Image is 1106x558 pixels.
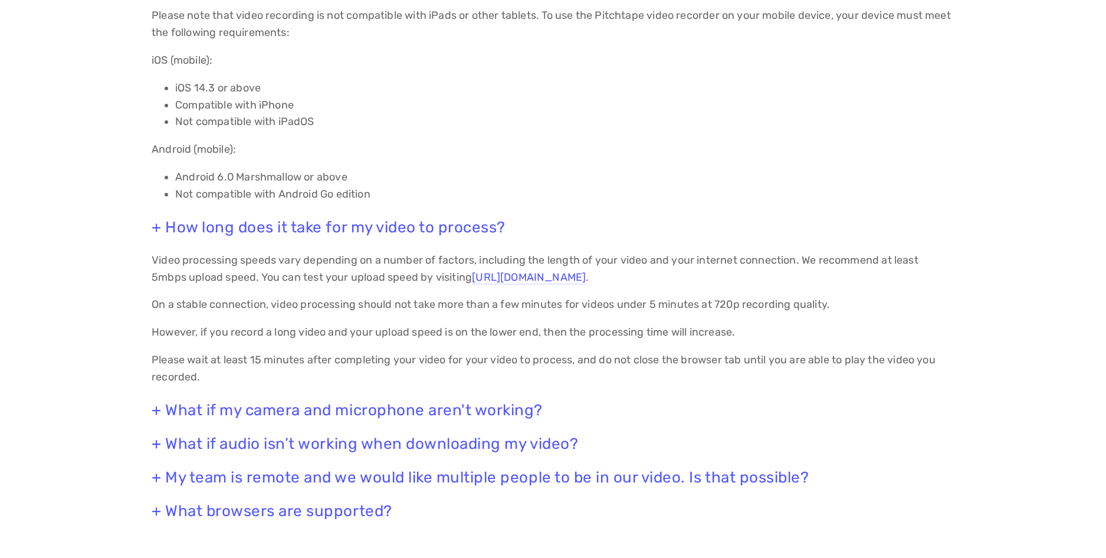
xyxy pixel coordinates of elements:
[152,296,954,313] p: On a stable connection, video processing should not take more than a few minutes for videos under...
[152,218,954,237] h3: + How long does it take for my video to process?
[152,252,954,286] p: Video processing speeds vary depending on a number of factors, including the length of your video...
[152,324,954,341] p: However, if you record a long video and your upload speed is on the lower end, then the processin...
[152,435,954,453] h3: + What if audio isn’t working when downloading my video?
[152,7,954,41] p: Please note that video recording is not compatible with iPads or other tablets. To use the Pitcht...
[472,271,586,285] a: [URL][DOMAIN_NAME]
[175,113,954,130] li: Not compatible with iPadOS
[152,141,954,158] p: Android (mobile):
[175,186,954,203] li: Not compatible with Android Go edition
[175,169,954,186] li: Android 6.0 Marshmallow or above
[152,52,954,69] p: iOS (mobile):
[1047,501,1106,558] iframe: Chat Widget
[152,352,954,386] p: Please wait at least 15 minutes after completing your video for your video to process, and do not...
[175,97,954,114] li: Compatible with iPhone
[152,502,954,520] h3: + What browsers are supported?
[152,401,954,419] h3: + What if my camera and microphone aren't working?
[152,468,954,487] h3: + My team is remote and we would like multiple people to be in our video. Is that possible?
[175,80,954,97] li: iOS 14.3 or above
